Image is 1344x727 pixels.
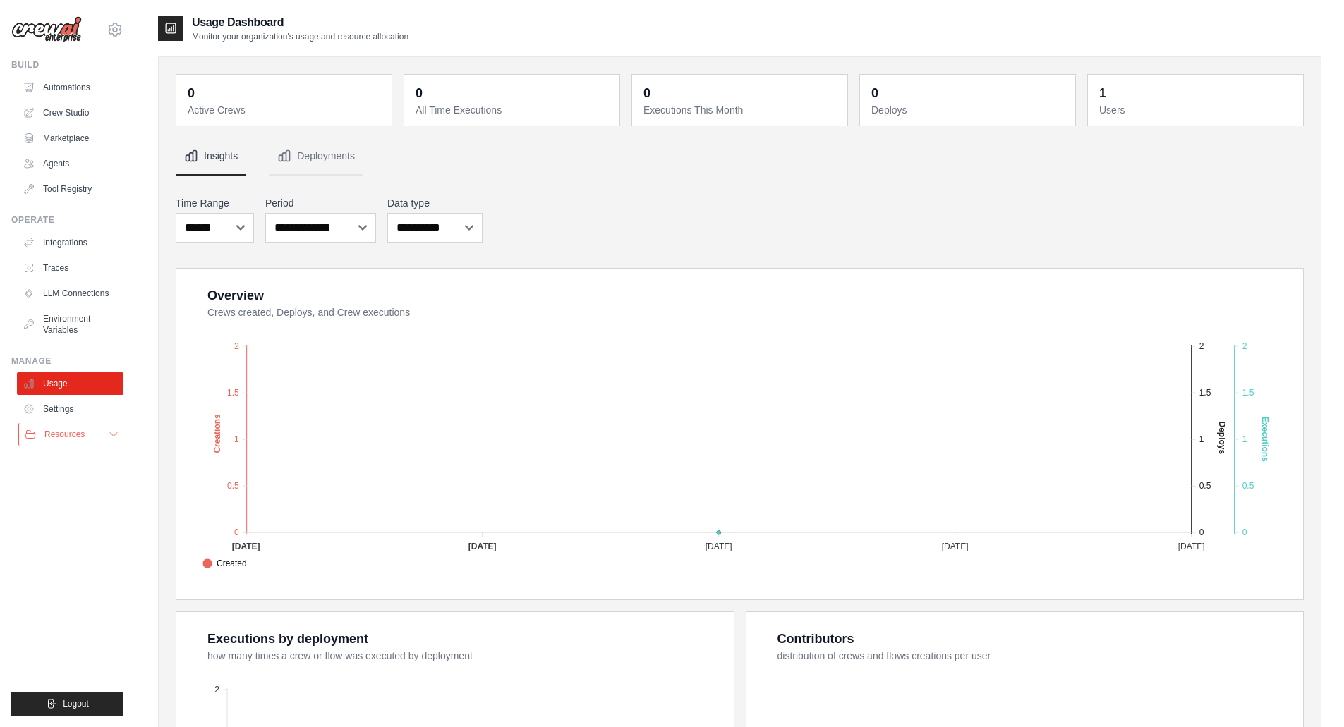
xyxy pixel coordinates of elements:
[17,127,123,149] a: Marketplace
[176,138,1304,176] nav: Tabs
[18,423,125,446] button: Resources
[387,196,483,210] label: Data type
[11,16,82,43] img: Logo
[192,14,408,31] h2: Usage Dashboard
[17,102,123,124] a: Crew Studio
[942,542,969,551] tspan: [DATE]
[192,31,408,42] p: Monitor your organization's usage and resource allocation
[207,286,264,305] div: Overview
[234,434,239,444] tspan: 1
[1199,481,1211,491] tspan: 0.5
[11,355,123,367] div: Manage
[1242,527,1247,537] tspan: 0
[17,152,123,175] a: Agents
[706,542,732,551] tspan: [DATE]
[44,429,85,440] span: Resources
[416,103,611,117] dt: All Time Executions
[1217,421,1227,454] text: Deploys
[17,231,123,254] a: Integrations
[207,305,1286,319] dt: Crews created, Deploys, and Crew executions
[188,83,195,103] div: 0
[234,527,239,537] tspan: 0
[17,307,123,341] a: Environment Variables
[11,692,123,716] button: Logout
[207,649,717,663] dt: how many times a crew or flow was executed by deployment
[227,388,239,398] tspan: 1.5
[1099,83,1106,103] div: 1
[17,257,123,279] a: Traces
[202,557,247,570] span: Created
[1242,434,1247,444] tspan: 1
[11,214,123,226] div: Operate
[871,83,878,103] div: 0
[212,414,222,453] text: Creations
[176,138,246,176] button: Insights
[269,138,363,176] button: Deployments
[17,282,123,305] a: LLM Connections
[643,83,650,103] div: 0
[643,103,839,117] dt: Executions This Month
[234,341,239,351] tspan: 2
[777,629,854,649] div: Contributors
[1199,341,1204,351] tspan: 2
[1260,417,1270,462] text: Executions
[1199,388,1211,398] tspan: 1.5
[227,481,239,491] tspan: 0.5
[1242,341,1247,351] tspan: 2
[265,196,376,210] label: Period
[17,76,123,99] a: Automations
[1242,481,1254,491] tspan: 0.5
[17,372,123,395] a: Usage
[468,542,497,551] tspan: [DATE]
[1199,434,1204,444] tspan: 1
[1178,542,1205,551] tspan: [DATE]
[871,103,1067,117] dt: Deploys
[777,649,1287,663] dt: distribution of crews and flows creations per user
[176,196,254,210] label: Time Range
[214,685,219,695] tspan: 2
[188,103,383,117] dt: Active Crews
[63,698,89,709] span: Logout
[17,178,123,200] a: Tool Registry
[17,398,123,420] a: Settings
[232,542,260,551] tspan: [DATE]
[207,629,368,649] div: Executions by deployment
[416,83,423,103] div: 0
[1199,527,1204,537] tspan: 0
[1099,103,1295,117] dt: Users
[11,59,123,71] div: Build
[1242,388,1254,398] tspan: 1.5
